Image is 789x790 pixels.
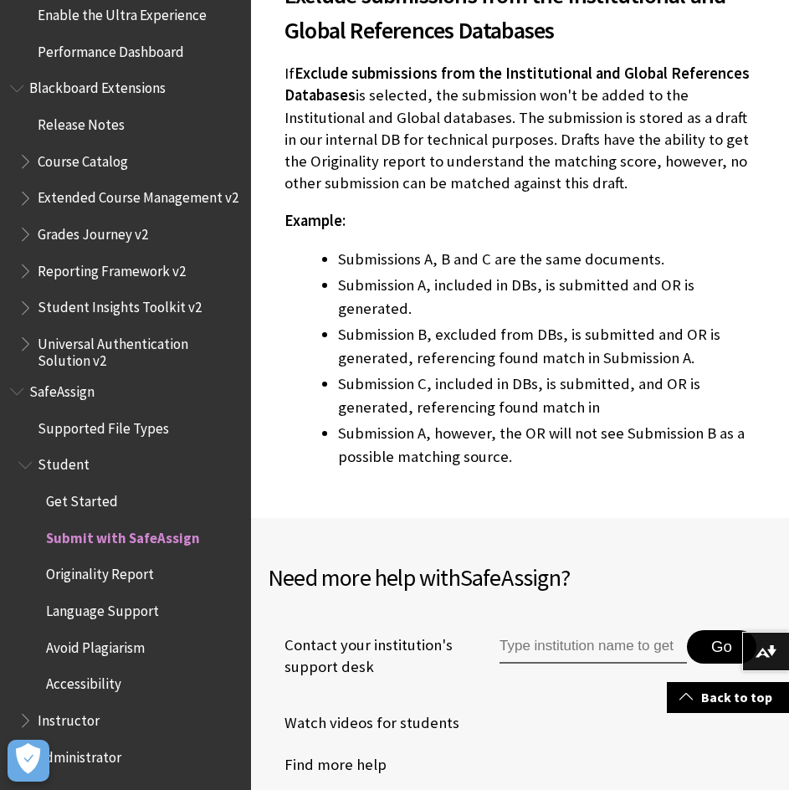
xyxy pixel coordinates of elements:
p: If is selected, the submission won't be added to the Institutional and Global databases. The subm... [284,63,756,194]
span: Instructor [38,706,100,729]
input: Type institution name to get support [500,630,687,664]
h2: Need more help with ? [268,560,772,595]
li: Submission B, excluded from DBs, is submitted and OR is generated, referencing found match in Sub... [338,323,756,370]
span: Student [38,451,90,474]
span: Enable the Ultra Experience [38,1,207,23]
span: Grades Journey v2 [38,220,148,243]
span: Reporting Framework v2 [38,257,186,280]
button: Go [687,630,756,664]
span: Extended Course Management v2 [38,184,238,207]
span: Accessibility [46,670,121,693]
span: SafeAssign [29,377,95,400]
span: Administrator [38,743,121,766]
a: Back to top [667,682,789,713]
span: Course Catalog [38,147,128,170]
span: Student Insights Toolkit v2 [38,294,202,316]
span: Submit with SafeAssign [46,524,200,546]
span: Universal Authentication Solution v2 [38,330,239,369]
li: Submission A, included in DBs, is submitted and OR is generated. [338,274,756,321]
li: Submission C, included in DBs, is submitted, and OR is generated, referencing found match in [338,372,756,419]
li: Submissions A, B and C are the same documents. [338,248,756,271]
button: Open Preferences [8,740,49,782]
span: Supported File Types [38,414,169,437]
nav: Book outline for Blackboard Extensions [10,74,241,370]
span: Avoid Plagiarism [46,634,145,656]
li: Submission A, however, the OR will not see Submission B as a possible matching source. [338,422,756,469]
nav: Book outline for Blackboard SafeAssign [10,377,241,771]
span: Contact your institution's support desk [268,634,498,678]
span: Example: [284,211,346,230]
span: Performance Dashboard [38,38,184,60]
span: Originality Report [46,561,154,583]
a: Watch videos for students [268,710,459,736]
span: Get Started [46,487,118,510]
span: Language Support [46,597,159,619]
span: Blackboard Extensions [29,74,166,97]
span: Release Notes [38,110,125,133]
span: Exclude submissions from the Institutional and Global References Databases [284,64,750,105]
a: Find more help [268,752,387,777]
span: SafeAssign [460,562,561,592]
